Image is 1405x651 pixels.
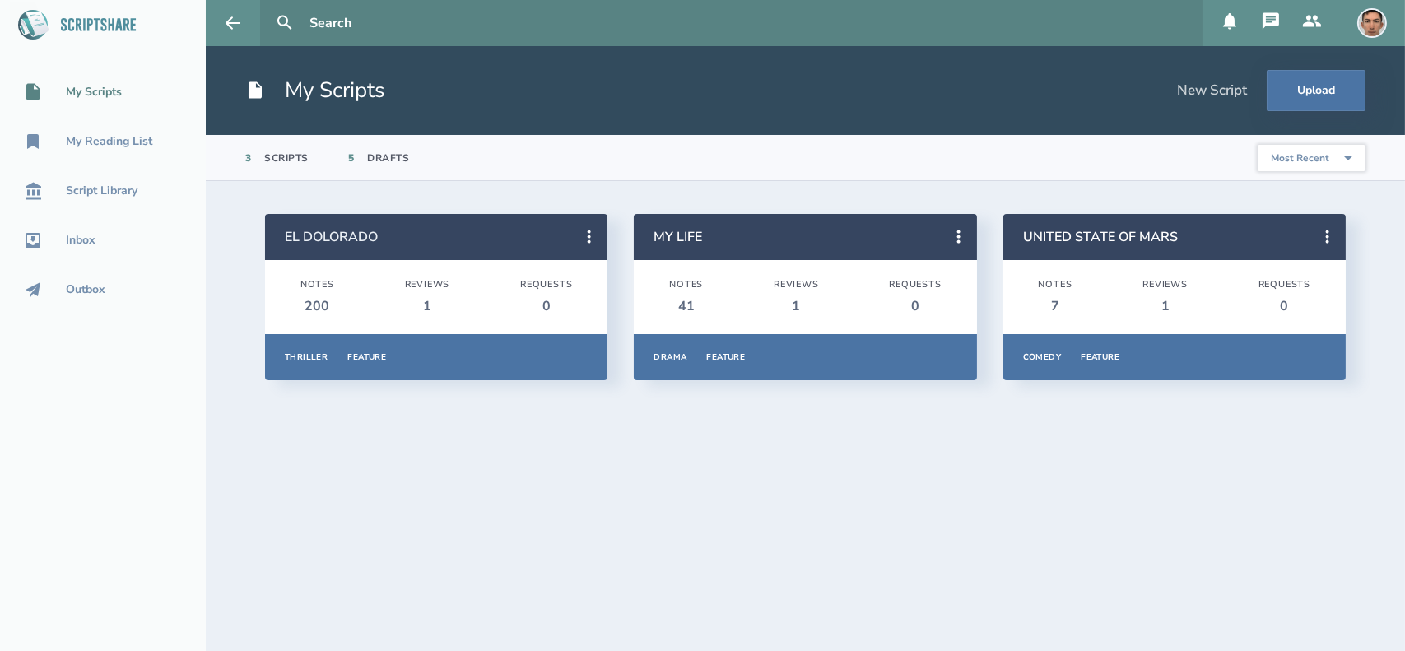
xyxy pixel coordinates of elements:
div: Thriller [285,351,328,363]
div: Requests [520,279,572,291]
div: Notes [1039,279,1072,291]
div: Reviews [405,279,450,291]
div: Drama [654,351,686,363]
div: Scripts [265,151,309,165]
div: 200 [300,297,334,315]
div: Reviews [774,279,819,291]
div: Requests [1258,279,1310,291]
div: Notes [669,279,703,291]
div: Feature [1081,351,1119,363]
div: Outbox [66,283,105,296]
a: EL DOLORADO [285,228,378,246]
div: 41 [669,297,703,315]
div: Script Library [66,184,137,198]
div: 5 [348,151,355,165]
a: MY LIFE [654,228,702,246]
div: My Scripts [66,86,122,99]
div: My Reading List [66,135,152,148]
div: 1 [1142,297,1188,315]
div: Inbox [66,234,95,247]
div: New Script [1177,81,1247,100]
div: 0 [889,297,941,315]
div: 0 [1258,297,1310,315]
img: user_1756948650-crop.jpg [1357,8,1387,38]
div: Feature [347,351,386,363]
div: Drafts [368,151,410,165]
div: 1 [774,297,819,315]
div: 3 [245,151,252,165]
div: 7 [1039,297,1072,315]
button: Upload [1267,70,1365,111]
div: Comedy [1023,351,1062,363]
div: Feature [706,351,745,363]
div: Requests [889,279,941,291]
div: Reviews [1142,279,1188,291]
a: UNITED STATE OF MARS [1023,228,1178,246]
h1: My Scripts [245,76,385,105]
div: 1 [405,297,450,315]
div: 0 [520,297,572,315]
div: Notes [300,279,334,291]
